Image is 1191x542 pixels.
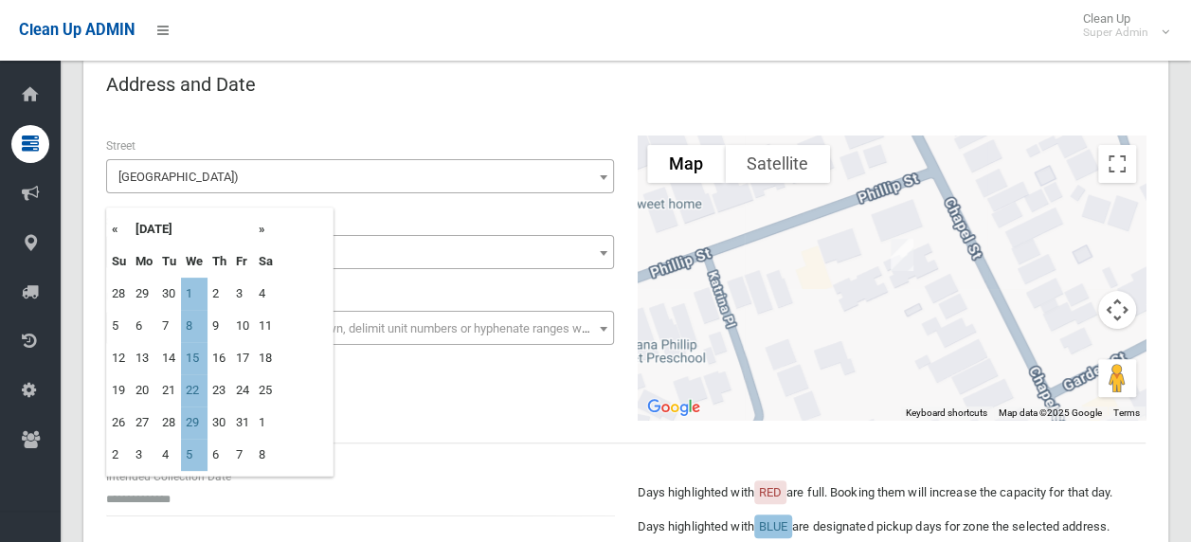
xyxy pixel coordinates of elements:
a: Terms (opens in new tab) [1113,407,1140,418]
span: Select the unit number from the dropdown, delimit unit numbers or hyphenate ranges with a comma [118,321,648,335]
td: 3 [131,439,157,471]
td: 29 [131,278,157,310]
button: Map camera controls [1098,291,1136,329]
th: » [254,213,278,245]
th: We [181,245,208,278]
span: Clean Up ADMIN [19,21,135,39]
td: 2 [107,439,131,471]
span: 43-45 [106,235,614,269]
th: Mo [131,245,157,278]
img: Google [642,395,705,420]
span: Clean Up [1074,11,1167,40]
span: Map data ©2025 Google [999,407,1102,418]
button: Keyboard shortcuts [906,406,987,420]
th: « [107,213,131,245]
th: Tu [157,245,181,278]
td: 14 [157,342,181,374]
td: 4 [157,439,181,471]
td: 1 [181,278,208,310]
td: 7 [231,439,254,471]
td: 16 [208,342,231,374]
td: 27 [131,406,157,439]
small: Super Admin [1083,26,1148,40]
td: 28 [107,278,131,310]
span: BLUE [759,519,787,533]
td: 4 [254,278,278,310]
span: Chapel Street (ROSELANDS 2196) [106,159,614,193]
td: 29 [181,406,208,439]
td: 12 [107,342,131,374]
td: 5 [181,439,208,471]
a: Open this area in Google Maps (opens a new window) [642,395,705,420]
td: 30 [157,278,181,310]
span: 43-45 [111,240,609,266]
td: 15 [181,342,208,374]
td: 11 [254,310,278,342]
td: 13 [131,342,157,374]
td: 6 [131,310,157,342]
button: Toggle fullscreen view [1098,145,1136,183]
td: 1 [254,406,278,439]
th: Th [208,245,231,278]
td: 26 [107,406,131,439]
td: 8 [181,310,208,342]
button: Show street map [647,145,725,183]
td: 17 [231,342,254,374]
td: 8 [254,439,278,471]
th: Sa [254,245,278,278]
td: 5 [107,310,131,342]
td: 30 [208,406,231,439]
td: 3 [231,278,254,310]
td: 19 [107,374,131,406]
span: RED [759,485,782,499]
p: Days highlighted with are designated pickup days for zone the selected address. [638,515,1146,538]
p: Days highlighted with are full. Booking them will increase the capacity for that day. [638,481,1146,504]
td: 23 [208,374,231,406]
td: 2 [208,278,231,310]
td: 7 [157,310,181,342]
td: 10 [231,310,254,342]
td: 24 [231,374,254,406]
div: 43-45 Chapel Street, ROSELANDS NSW 2196 [883,231,921,279]
td: 28 [157,406,181,439]
td: 31 [231,406,254,439]
th: Fr [231,245,254,278]
button: Drag Pegman onto the map to open Street View [1098,359,1136,397]
th: Su [107,245,131,278]
th: [DATE] [131,213,254,245]
header: Address and Date [83,66,279,103]
td: 22 [181,374,208,406]
td: 20 [131,374,157,406]
td: 25 [254,374,278,406]
td: 18 [254,342,278,374]
td: 9 [208,310,231,342]
td: 6 [208,439,231,471]
span: Chapel Street (ROSELANDS 2196) [111,164,609,190]
td: 21 [157,374,181,406]
button: Show satellite imagery [725,145,830,183]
